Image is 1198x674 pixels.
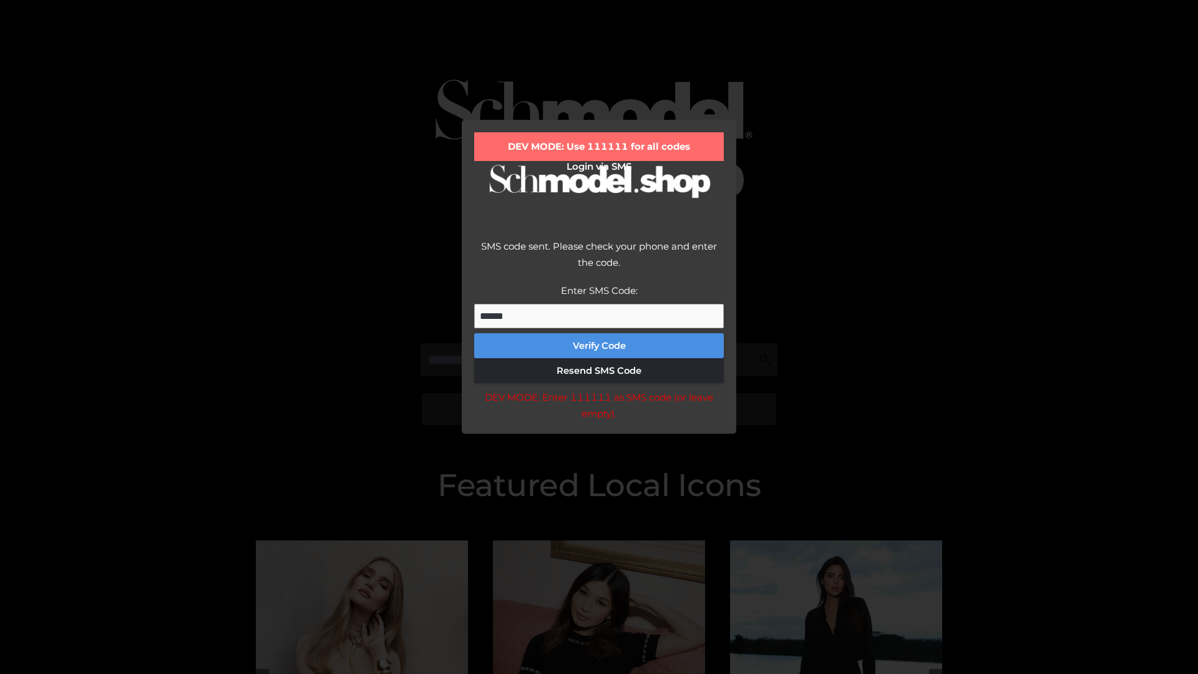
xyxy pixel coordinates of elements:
[474,333,724,358] button: Verify Code
[474,358,724,383] button: Resend SMS Code
[474,389,724,421] div: DEV MODE: Enter 111111 as SMS code (or leave empty).
[474,161,724,172] h2: Login via SMS
[474,132,724,161] div: DEV MODE: Use 111111 for all codes
[474,238,724,283] div: SMS code sent. Please check your phone and enter the code.
[561,285,638,296] label: Enter SMS Code:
